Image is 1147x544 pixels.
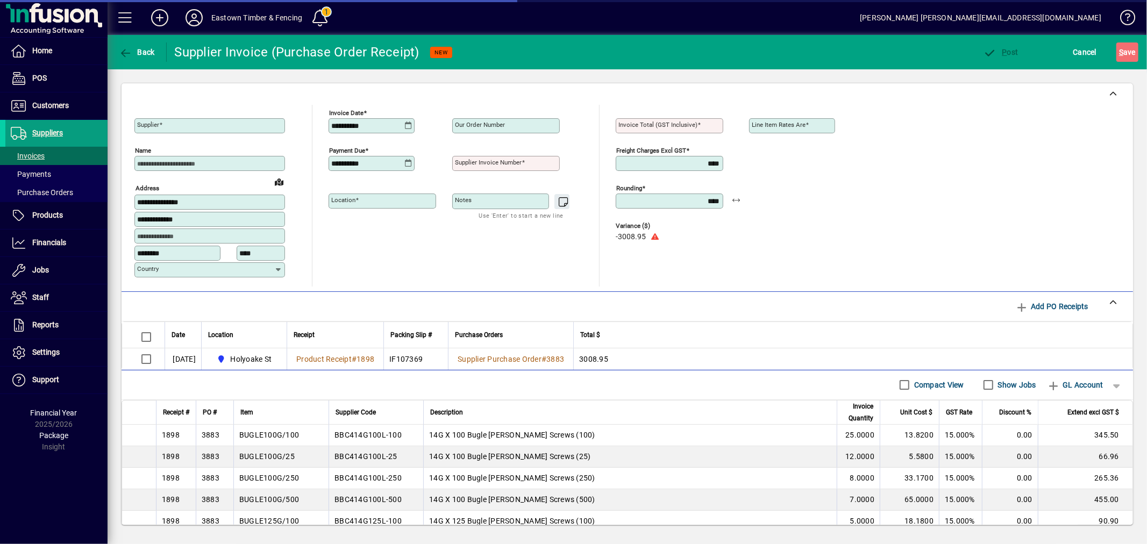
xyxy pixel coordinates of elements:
mat-label: Freight charges excl GST [616,147,686,154]
td: 3883 [196,489,233,511]
td: 90.90 [1038,511,1132,532]
td: 7.0000 [837,489,880,511]
span: Variance ($) [616,223,680,230]
mat-label: Location [331,196,355,204]
button: GL Account [1042,375,1109,395]
div: [PERSON_NAME] [PERSON_NAME][EMAIL_ADDRESS][DOMAIN_NAME] [860,9,1101,26]
mat-label: Line item rates are [752,121,806,128]
td: 15.000% [939,489,982,511]
span: NEW [434,49,448,56]
span: Packing Slip # [390,329,432,341]
span: S [1119,48,1123,56]
span: GST Rate [946,406,972,418]
div: BUGLE100G/250 [239,473,299,483]
a: Home [5,38,108,65]
a: Product Receipt#1898 [293,353,378,365]
span: Receipt # [163,406,189,418]
td: 0.00 [982,489,1038,511]
mat-label: Our order number [455,121,505,128]
td: 1898 [156,446,196,468]
span: Payments [11,170,51,178]
span: P [1002,48,1007,56]
span: 3883 [546,355,564,363]
button: Cancel [1071,42,1100,62]
span: Description [430,406,463,418]
button: Profile [177,8,211,27]
td: 3883 [196,425,233,446]
mat-hint: Use 'Enter' to start a new line [479,209,564,221]
app-page-header-button: Back [108,42,167,62]
span: Support [32,375,59,384]
td: 345.50 [1038,425,1132,446]
a: Financials [5,230,108,256]
span: Receipt [294,329,315,341]
div: Supplier Invoice (Purchase Order Receipt) [175,44,419,61]
div: Packing Slip # [390,329,441,341]
td: 265.36 [1038,468,1132,489]
button: Back [116,42,158,62]
td: 15.000% [939,468,982,489]
td: 8.0000 [837,468,880,489]
span: Suppliers [32,128,63,137]
span: Add PO Receipts [1015,298,1088,315]
span: Holyoake St [231,354,272,364]
td: BBC414G125L-100 [329,511,423,532]
td: 1898 [156,468,196,489]
span: Cancel [1073,44,1097,61]
a: Customers [5,92,108,119]
mat-label: Invoice date [329,109,364,117]
a: Staff [5,284,108,311]
td: 0.00 [982,511,1038,532]
td: 1898 [156,511,196,532]
span: Purchase Orders [455,329,503,341]
button: Post [981,42,1021,62]
mat-label: Supplier [137,121,159,128]
span: # [542,355,546,363]
span: Customers [32,101,69,110]
td: 455.00 [1038,489,1132,511]
td: 14G X 100 Bugle [PERSON_NAME] Screws (500) [423,489,837,511]
div: BUGLE100G/500 [239,494,299,505]
button: Add [143,8,177,27]
td: 14G X 100 Bugle [PERSON_NAME] Screws (100) [423,425,837,446]
td: BBC414G100L-100 [329,425,423,446]
mat-label: Name [135,147,151,154]
div: BUGLE125G/100 [239,516,299,526]
mat-label: Payment due [329,147,365,154]
span: Extend excl GST $ [1067,406,1119,418]
td: 15.000% [939,511,982,532]
div: Eastown Timber & Fencing [211,9,302,26]
mat-label: Rounding [616,184,642,192]
mat-label: Invoice Total (GST inclusive) [618,121,697,128]
span: Purchase Orders [11,188,73,197]
span: Supplier Purchase Order [458,355,542,363]
td: 33.1700 [880,468,939,489]
td: BBC414G100L-250 [329,468,423,489]
a: Payments [5,165,108,183]
div: Date [172,329,195,341]
button: Save [1116,42,1138,62]
td: 14G X 100 Bugle [PERSON_NAME] Screws (250) [423,468,837,489]
td: 12.0000 [837,446,880,468]
mat-label: Notes [455,196,472,204]
span: Staff [32,293,49,302]
span: Item [240,406,253,418]
span: Holyoake St [212,353,276,366]
span: Invoice Quantity [844,400,873,424]
mat-label: Country [137,265,159,273]
td: 66.96 [1038,446,1132,468]
td: 15.000% [939,425,982,446]
a: Products [5,202,108,229]
a: Invoices [5,147,108,165]
td: 5.0000 [837,511,880,532]
span: Products [32,211,63,219]
span: ost [984,48,1018,56]
a: Knowledge Base [1112,2,1134,37]
td: 5.5800 [880,446,939,468]
td: 14G X 125 Bugle [PERSON_NAME] Screws (100) [423,511,837,532]
span: GL Account [1047,376,1103,393]
span: Location [208,329,233,341]
div: Receipt [294,329,377,341]
a: POS [5,65,108,92]
span: Invoices [11,152,45,160]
